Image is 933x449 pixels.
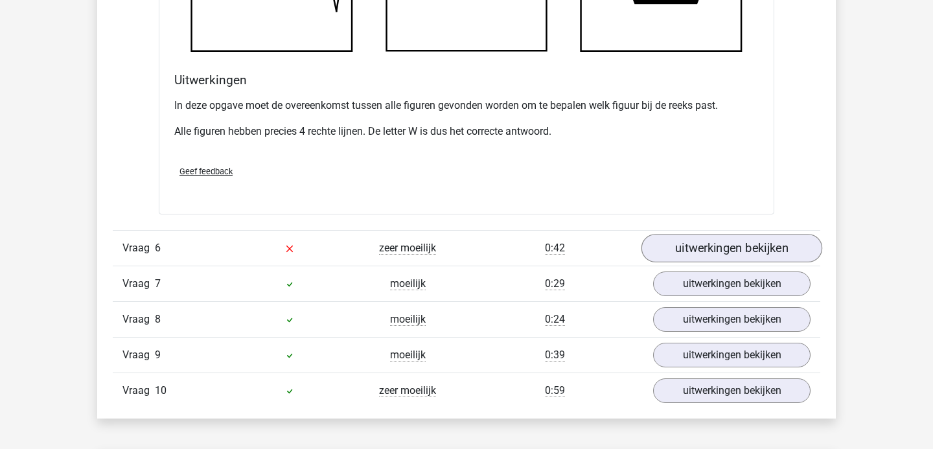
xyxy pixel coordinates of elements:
[545,313,565,326] span: 0:24
[155,384,167,397] span: 10
[545,242,565,255] span: 0:42
[179,167,233,176] span: Geef feedback
[653,378,811,403] a: uitwerkingen bekijken
[174,124,759,139] p: Alle figuren hebben precies 4 rechte lijnen. De letter W is dus het correcte antwoord.
[653,307,811,332] a: uitwerkingen bekijken
[122,276,155,292] span: Vraag
[122,240,155,256] span: Vraag
[653,271,811,296] a: uitwerkingen bekijken
[545,384,565,397] span: 0:59
[155,242,161,254] span: 6
[155,349,161,361] span: 9
[641,234,822,262] a: uitwerkingen bekijken
[122,347,155,363] span: Vraag
[545,349,565,362] span: 0:39
[122,383,155,398] span: Vraag
[122,312,155,327] span: Vraag
[390,349,426,362] span: moeilijk
[174,98,759,113] p: In deze opgave moet de overeenkomst tussen alle figuren gevonden worden om te bepalen welk figuur...
[390,277,426,290] span: moeilijk
[174,73,759,87] h4: Uitwerkingen
[379,384,436,397] span: zeer moeilijk
[155,277,161,290] span: 7
[155,313,161,325] span: 8
[653,343,811,367] a: uitwerkingen bekijken
[379,242,436,255] span: zeer moeilijk
[390,313,426,326] span: moeilijk
[545,277,565,290] span: 0:29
